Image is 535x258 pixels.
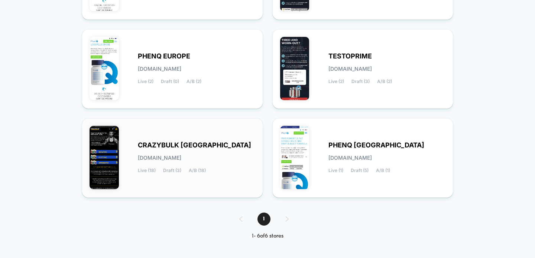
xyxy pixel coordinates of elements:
span: Draft (3) [351,79,370,84]
span: PHENQ [GEOGRAPHIC_DATA] [328,143,424,148]
span: CRAZYBULK [GEOGRAPHIC_DATA] [138,143,251,148]
span: A/B (18) [189,168,206,173]
span: Live (1) [328,168,343,173]
span: Draft (0) [161,79,179,84]
span: Draft (3) [163,168,181,173]
span: Draft (5) [351,168,369,173]
span: 1 [257,213,270,226]
span: PHENQ EUROPE [138,54,190,59]
span: [DOMAIN_NAME] [328,155,372,160]
img: PHENQ_EUROPE [90,37,119,100]
img: PHENQ_USA [280,126,309,189]
div: 1 - 6 of 6 stores [232,233,304,239]
span: Live (2) [138,79,153,84]
span: [DOMAIN_NAME] [138,66,181,71]
img: CRAZYBULK_USA [90,126,119,189]
img: TESTOPRIME [280,37,309,100]
span: A/B (2) [377,79,392,84]
span: [DOMAIN_NAME] [328,66,372,71]
span: Live (2) [328,79,344,84]
span: TESTOPRIME [328,54,372,59]
span: [DOMAIN_NAME] [138,155,181,160]
span: A/B (2) [187,79,201,84]
span: Live (18) [138,168,156,173]
span: A/B (1) [376,168,390,173]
